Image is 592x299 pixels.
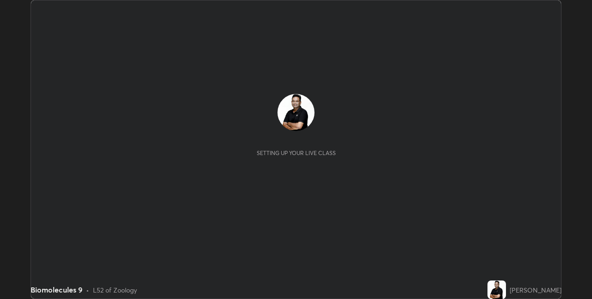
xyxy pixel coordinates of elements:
[277,94,314,131] img: 5b67bc2738cd4d57a8ec135b31aa2f06.jpg
[487,280,506,299] img: 5b67bc2738cd4d57a8ec135b31aa2f06.jpg
[93,285,137,295] div: L52 of Zoology
[257,149,336,156] div: Setting up your live class
[31,284,82,295] div: Biomolecules 9
[510,285,561,295] div: [PERSON_NAME]
[86,285,89,295] div: •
